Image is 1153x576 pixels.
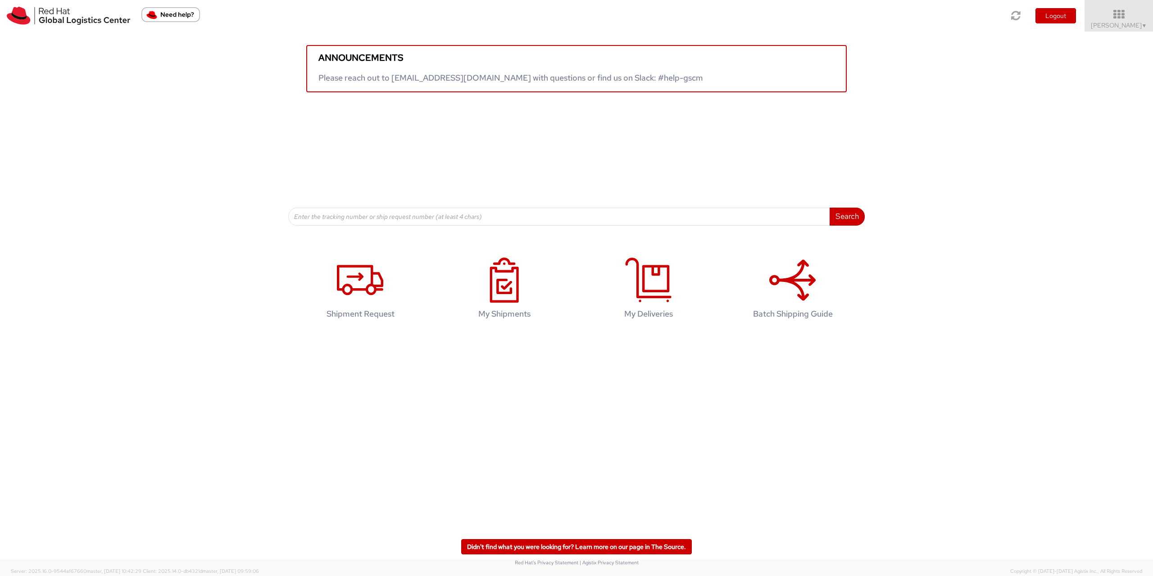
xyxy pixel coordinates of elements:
span: Please reach out to [EMAIL_ADDRESS][DOMAIN_NAME] with questions or find us on Slack: #help-gscm [318,73,703,83]
a: Shipment Request [293,248,428,332]
a: Didn't find what you were looking for? Learn more on our page in The Source. [461,539,692,554]
a: Batch Shipping Guide [725,248,860,332]
span: master, [DATE] 10:42:29 [86,568,141,574]
span: [PERSON_NAME] [1091,21,1147,29]
button: Need help? [141,7,200,22]
a: My Deliveries [581,248,716,332]
h4: Batch Shipping Guide [735,309,851,318]
span: master, [DATE] 09:59:06 [202,568,259,574]
a: My Shipments [437,248,572,332]
h4: My Shipments [446,309,563,318]
h5: Announcements [318,53,835,63]
input: Enter the tracking number or ship request number (at least 4 chars) [288,208,830,226]
button: Search [830,208,865,226]
a: Announcements Please reach out to [EMAIL_ADDRESS][DOMAIN_NAME] with questions or find us on Slack... [306,45,847,92]
a: Red Hat's Privacy Statement [515,559,578,566]
img: rh-logistics-00dfa346123c4ec078e1.svg [7,7,130,25]
a: | Agistix Privacy Statement [580,559,639,566]
span: ▼ [1142,22,1147,29]
h4: My Deliveries [590,309,707,318]
button: Logout [1035,8,1076,23]
span: Copyright © [DATE]-[DATE] Agistix Inc., All Rights Reserved [1010,568,1142,575]
h4: Shipment Request [302,309,418,318]
span: Server: 2025.16.0-9544af67660 [11,568,141,574]
span: Client: 2025.14.0-db4321d [143,568,259,574]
